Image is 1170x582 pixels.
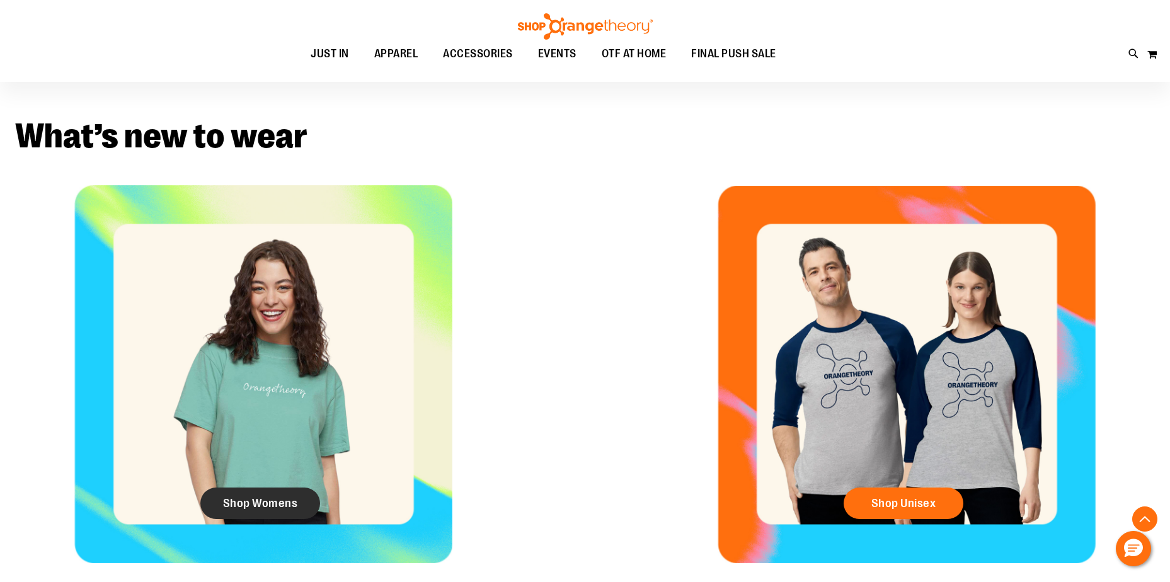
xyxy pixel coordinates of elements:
[1116,531,1151,566] button: Hello, have a question? Let’s chat.
[298,40,362,69] a: JUST IN
[691,40,776,68] span: FINAL PUSH SALE
[443,40,513,68] span: ACCESSORIES
[871,496,936,510] span: Shop Unisex
[516,13,655,40] img: Shop Orangetheory
[589,40,679,69] a: OTF AT HOME
[200,488,320,519] a: Shop Womens
[311,40,349,68] span: JUST IN
[602,40,667,68] span: OTF AT HOME
[15,119,1155,154] h2: What’s new to wear
[538,40,576,68] span: EVENTS
[679,40,789,69] a: FINAL PUSH SALE
[525,40,589,69] a: EVENTS
[844,488,963,519] a: Shop Unisex
[374,40,418,68] span: APPAREL
[362,40,431,69] a: APPAREL
[430,40,525,69] a: ACCESSORIES
[1132,506,1157,532] button: Back To Top
[223,496,298,510] span: Shop Womens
